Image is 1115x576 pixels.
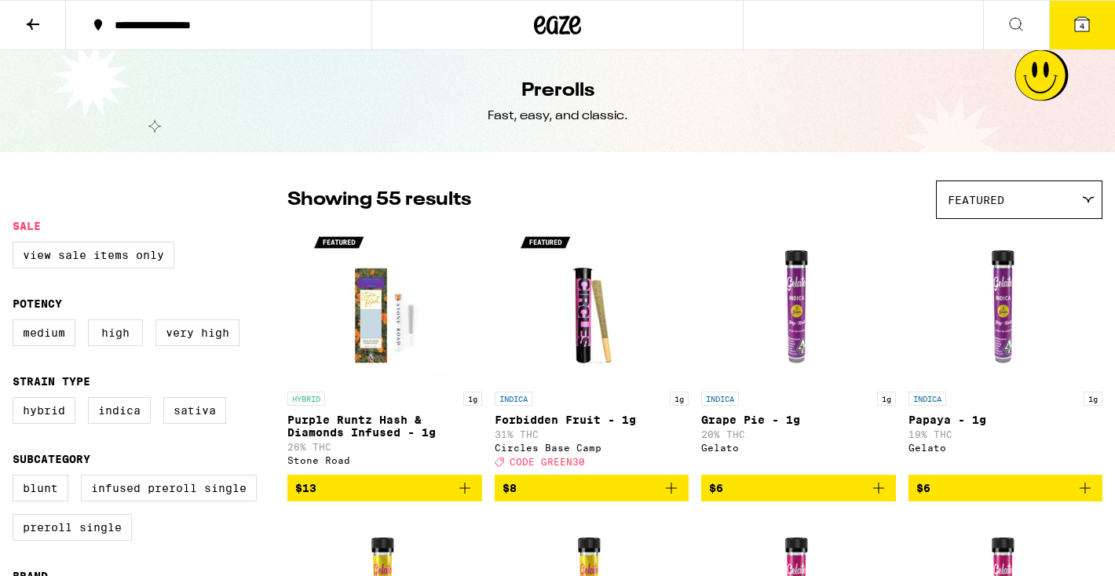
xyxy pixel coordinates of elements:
button: 4 [1049,1,1115,49]
div: Circles Base Camp [495,443,689,453]
img: Stone Road - Purple Runtz Hash & Diamonds Infused - 1g [306,227,463,384]
div: Gelato [701,443,896,453]
p: Grape Pie - 1g [701,414,896,426]
label: Sativa [163,397,226,424]
p: Papaya - 1g [908,414,1103,426]
span: 4 [1080,21,1084,31]
span: $8 [503,482,517,494]
p: 19% THC [908,429,1103,439]
label: Infused Preroll Single [81,475,257,501]
p: 20% THC [701,429,896,439]
h1: Prerolls [521,78,594,104]
a: Open page for Purple Runtz Hash & Diamonds Infused - 1g from Stone Road [287,227,482,475]
label: View Sale Items Only [13,242,174,268]
label: Medium [13,319,75,346]
button: Add to bag [495,475,689,501]
img: Circles Base Camp - Forbidden Fruit - 1g [513,227,670,384]
span: $6 [916,482,930,494]
div: Gelato [908,443,1103,453]
button: Add to bag [701,475,896,501]
legend: Potency [13,297,62,310]
p: INDICA [701,392,739,406]
p: 1g [1084,392,1102,406]
label: Blunt [13,475,68,501]
button: Add to bag [287,475,482,501]
button: Add to bag [908,475,1103,501]
p: 31% THC [495,429,689,439]
span: CODE GREEN30 [510,457,585,467]
legend: Sale [13,220,41,232]
p: 1g [463,392,482,406]
label: Very High [155,319,239,346]
p: INDICA [495,392,532,406]
div: Stone Road [287,455,482,465]
label: Preroll Single [13,514,132,541]
a: Open page for Grape Pie - 1g from Gelato [701,227,896,475]
p: Purple Runtz Hash & Diamonds Infused - 1g [287,414,482,439]
p: 1g [670,392,689,406]
p: INDICA [908,392,946,406]
legend: Strain Type [13,375,90,388]
p: 1g [877,392,896,406]
p: 26% THC [287,442,482,452]
span: $6 [709,482,723,494]
span: $13 [295,482,316,494]
label: Hybrid [13,397,75,424]
img: Gelato - Papaya - 1g [927,227,1084,384]
p: Forbidden Fruit - 1g [495,414,689,426]
p: HYBRID [287,392,325,406]
label: High [88,319,143,346]
img: Gelato - Grape Pie - 1g [720,227,877,384]
span: Featured [948,194,1004,206]
a: Open page for Papaya - 1g from Gelato [908,227,1103,475]
div: Fast, easy, and classic. [488,108,628,125]
legend: Subcategory [13,453,90,465]
a: Open page for Forbidden Fruit - 1g from Circles Base Camp [495,227,689,475]
label: Indica [88,397,151,424]
p: Showing 55 results [287,187,471,213]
